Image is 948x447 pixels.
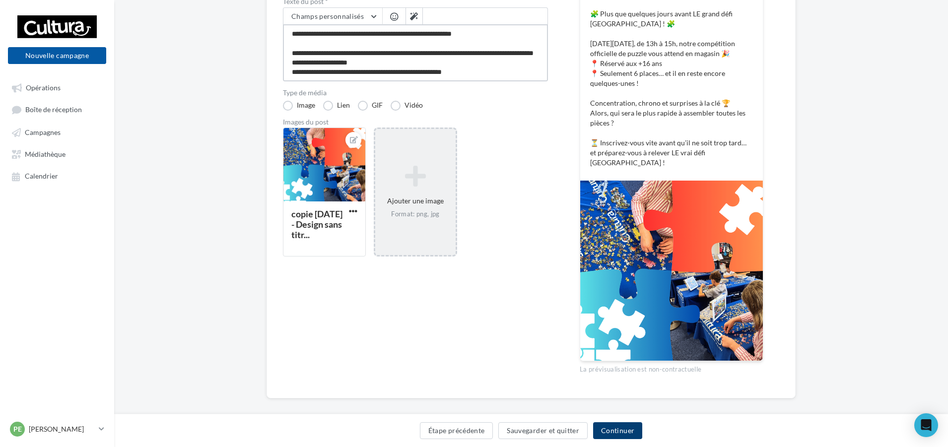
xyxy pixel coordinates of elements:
[25,150,66,158] span: Médiathèque
[29,424,95,434] p: [PERSON_NAME]
[420,422,493,439] button: Étape précédente
[25,128,61,136] span: Campagnes
[391,101,423,111] label: Vidéo
[25,172,58,181] span: Calendrier
[26,83,61,92] span: Opérations
[291,208,342,240] div: copie [DATE] - Design sans titr...
[6,123,108,141] a: Campagnes
[8,47,106,64] button: Nouvelle campagne
[291,12,364,20] span: Champs personnalisés
[8,420,106,439] a: Pe [PERSON_NAME]
[580,361,763,374] div: La prévisualisation est non-contractuelle
[6,100,108,119] a: Boîte de réception
[323,101,350,111] label: Lien
[283,89,548,96] label: Type de média
[283,101,315,111] label: Image
[283,119,548,126] div: Images du post
[6,78,108,96] a: Opérations
[283,8,382,25] button: Champs personnalisés
[6,145,108,163] a: Médiathèque
[13,424,22,434] span: Pe
[358,101,383,111] label: GIF
[590,9,753,168] p: 🧩 Plus que quelques jours avant LE grand défi [GEOGRAPHIC_DATA] ! 🧩 [DATE][DATE], de 13h à 15h, n...
[593,422,642,439] button: Continuer
[498,422,588,439] button: Sauvegarder et quitter
[25,106,82,114] span: Boîte de réception
[6,167,108,185] a: Calendrier
[914,413,938,437] div: Open Intercom Messenger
